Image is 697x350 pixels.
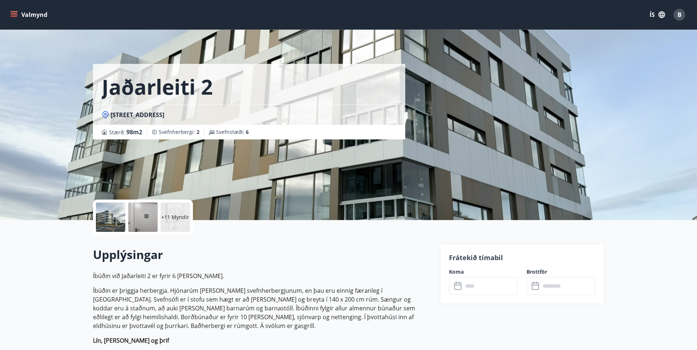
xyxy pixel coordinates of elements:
span: 2 [197,128,200,135]
p: Frátekið tímabil [449,253,595,262]
span: Svefnstæði : [216,128,249,136]
span: 6 [246,128,249,135]
span: Stærð : [109,128,142,136]
strong: Lín, [PERSON_NAME] og þrif [93,336,169,344]
span: B [678,11,682,19]
span: Svefnherbergi : [159,128,200,136]
h2: Upplýsingar [93,247,431,263]
button: B [671,6,688,23]
label: Koma [449,268,518,276]
label: Brottför [527,268,595,276]
span: 98 m2 [126,128,142,136]
span: [STREET_ADDRESS] [111,111,164,119]
button: menu [9,8,50,21]
button: ÍS [646,8,669,21]
p: +11 Myndir [161,214,189,221]
h1: Jaðarleiti 2 [102,73,213,101]
p: Íbúðin við Jaðarleiti 2 er fyrir 6 [PERSON_NAME]. [93,271,431,280]
p: Íbúðin er þriggja herbergja. Hjónarúm [PERSON_NAME] svefnherbergjunum, en þau eru einnig færanleg... [93,286,431,330]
